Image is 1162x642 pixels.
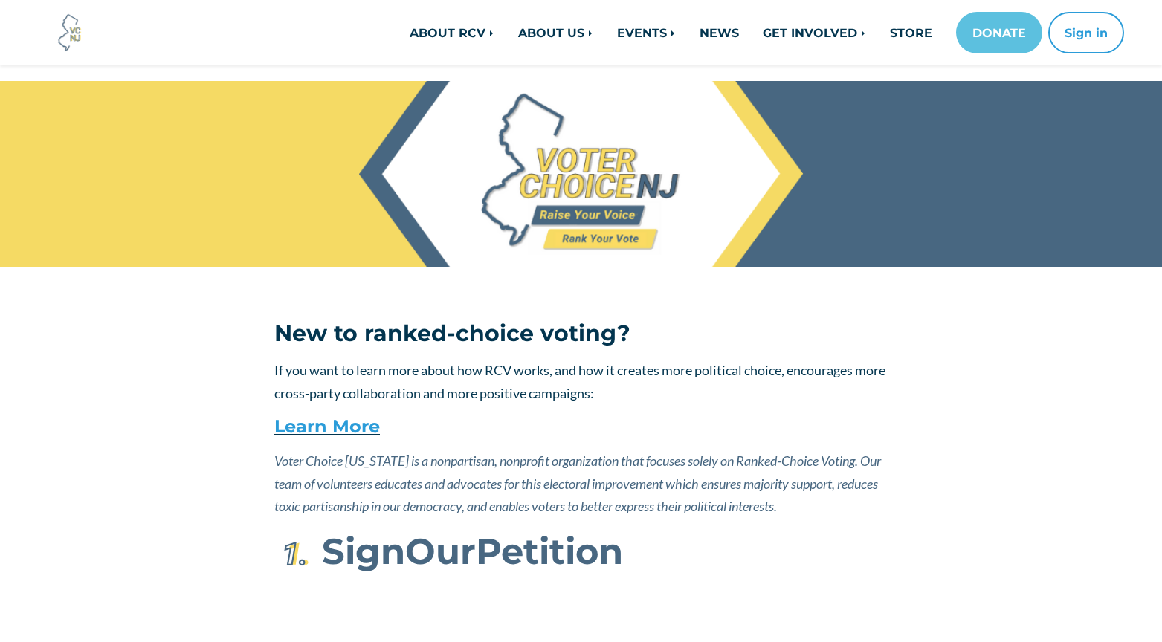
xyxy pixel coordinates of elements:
a: STORE [878,18,944,48]
a: GET INVOLVED [751,18,878,48]
a: EVENTS [605,18,688,48]
strong: Sign Petition [322,529,623,573]
nav: Main navigation [263,12,1124,53]
em: Voter Choice [US_STATE] is a nonpartisan, nonprofit organization that focuses solely on Ranked-Ch... [274,453,881,514]
img: Voter Choice NJ [50,13,90,53]
a: NEWS [688,18,751,48]
a: ABOUT RCV [398,18,506,48]
a: DONATE [956,12,1042,53]
a: ABOUT US [506,18,605,48]
img: First [274,536,312,573]
h3: New to ranked-choice voting? [274,320,888,347]
a: Learn More [274,415,380,437]
span: Our [405,529,476,573]
button: Sign in or sign up [1048,12,1124,53]
p: If you want to learn more about how RCV works, and how it creates more political choice, encourag... [274,359,888,404]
